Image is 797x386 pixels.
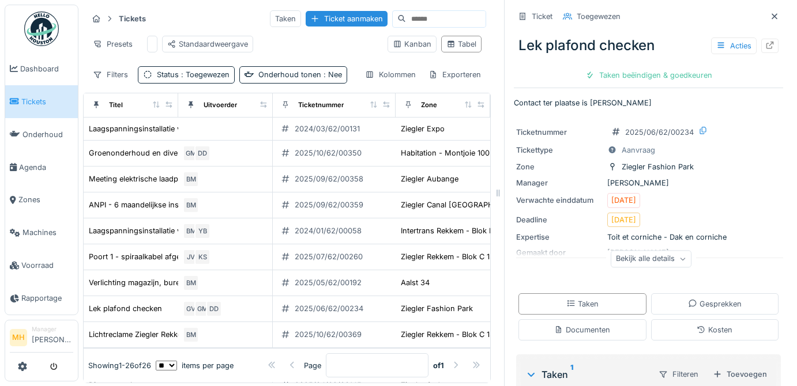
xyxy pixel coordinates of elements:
div: Bekijk alle details [611,251,691,267]
a: Machines [5,217,78,249]
div: DD [194,145,210,161]
div: 2025/05/62/00192 [295,277,362,288]
div: Lek plafond checken [89,303,162,314]
div: Kolommen [360,66,421,83]
div: Ziegler Aubange [401,173,458,184]
sup: 1 [570,368,573,381]
div: Taken [525,368,649,381]
div: KS [194,249,210,265]
div: BM [183,171,199,187]
div: [DATE] [611,195,636,206]
div: items per page [156,360,234,371]
div: Zone [516,161,603,172]
div: Kanban [393,39,431,50]
div: Taken [566,298,599,309]
div: Ziegler Rekkem - Blok C 13 = nieuwbouw [PERSON_NAME] [401,329,608,340]
span: : Nee [321,70,342,79]
a: Tickets [5,85,78,118]
a: Zones [5,184,78,217]
div: Documenten [554,324,610,335]
div: Tickettype [516,145,603,156]
div: Ziegler Canal [GEOGRAPHIC_DATA] [401,199,525,210]
strong: of 1 [433,360,444,371]
div: Taken [270,10,301,27]
div: Poort 1 - spiraalkabel afgetrokken en strip en veiligheidsband [89,251,304,262]
div: 2025/10/62/00350 [295,147,362,158]
a: MH Manager[PERSON_NAME] [10,325,73,353]
div: Onderhoud tonen [258,69,342,80]
div: 2025/10/62/00369 [295,329,362,340]
img: Badge_color-CXgf-gQk.svg [24,12,59,46]
strong: Tickets [114,13,151,24]
div: Acties [711,37,757,54]
div: Status [157,69,230,80]
div: Groenonderhoud en diversen [DATE] [89,147,220,158]
div: Expertise [516,232,603,243]
div: Filteren [653,366,704,383]
div: 2025/06/62/00234 [625,127,694,138]
div: Filters [88,66,133,83]
div: Manager [516,177,603,188]
div: [PERSON_NAME] [516,177,781,188]
div: Kosten [697,324,732,335]
div: BM [183,223,199,239]
div: BM [183,275,199,291]
a: Dashboard [5,52,78,85]
div: ANPI - 6 maandelijkse inspectie sprinklerinstallatie [89,199,265,210]
div: Exporteren [423,66,486,83]
div: Ticketnummer [516,127,603,138]
div: Verwachte einddatum [516,195,603,206]
div: Meeting elektrische laadpalen met Henneaux [89,173,246,184]
div: Ticketnummer [298,100,344,110]
div: Ticket aanmaken [306,11,388,27]
div: YB [194,223,210,239]
div: 2025/09/62/00359 [295,199,363,210]
span: Onderhoud [22,129,73,140]
div: Aanvraag [622,145,655,156]
div: BM [183,197,199,213]
span: Tickets [21,96,73,107]
div: JV [183,249,199,265]
div: Laagspanningsinstallatie voldoet niet [89,123,218,134]
a: Onderhoud [5,118,78,151]
div: Manager [32,325,73,334]
div: Toegewezen [577,11,621,22]
div: Ticket [532,11,552,22]
div: Ziegler Expo [401,123,445,134]
span: : Toegewezen [179,70,230,79]
div: 2024/01/62/00058 [295,225,362,236]
div: Taken beëindigen & goedkeuren [581,67,717,83]
div: BM [183,327,199,343]
div: Toevoegen [708,366,772,382]
div: Aalst 34 [401,277,430,288]
div: Toit et corniche - Dak en corniche [516,232,781,243]
div: 2025/09/62/00358 [295,173,363,184]
div: Presets [88,36,138,52]
span: Zones [18,194,73,205]
div: Tabel [446,39,476,50]
div: GM [183,145,199,161]
div: Lichtreclame Ziegler Rekkem [89,329,188,340]
div: Standaardweergave [167,39,248,50]
p: Contact ter plaatse is [PERSON_NAME] [514,97,783,108]
a: Rapportage [5,282,78,315]
div: Ziegler Fashion Park [401,303,473,314]
span: Dashboard [20,63,73,74]
div: Verlichting magazijn, bureel, vergaderzaal [89,277,235,288]
div: Titel [109,100,123,110]
div: Page [304,360,321,371]
div: DD [206,301,222,317]
div: Ziegler Fashion Park [622,161,694,172]
div: Intertrans Rekkem - Blok B 1 [401,225,499,236]
div: Zone [421,100,437,110]
span: Machines [22,227,73,238]
div: Uitvoerder [204,100,237,110]
div: Laagspanningsinstallatie voldoet niet [89,225,218,236]
span: Voorraad [21,260,73,271]
div: Gesprekken [688,298,742,309]
div: 2025/07/62/00260 [295,251,363,262]
a: Agenda [5,151,78,184]
div: GV [183,301,199,317]
div: Ziegler Rekkem - Blok C 13 = nieuwbouw [PERSON_NAME] [401,251,608,262]
div: 2024/03/62/00131 [295,123,360,134]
